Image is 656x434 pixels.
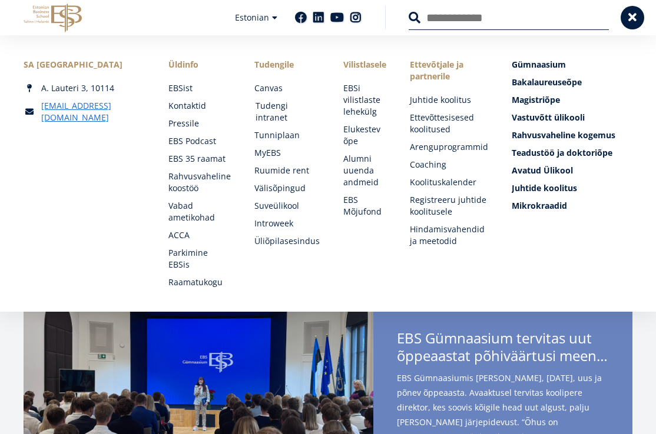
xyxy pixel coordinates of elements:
span: Rahvusvaheline kogemus [512,129,615,141]
a: Raamatukogu [168,276,231,288]
a: EBSist [168,82,231,94]
a: ACCA [168,229,231,241]
div: A. Lauteri 3, 10114 [24,82,145,94]
a: Hindamisvahendid ja meetodid [410,223,488,247]
span: Teadustöö ja doktoriõpe [512,147,612,158]
a: [EMAIL_ADDRESS][DOMAIN_NAME] [41,100,145,123]
span: Mikrokraadid [512,200,567,211]
a: Üliõpilasesindus [254,235,320,247]
a: Canvas [254,82,320,94]
span: Magistriõpe [512,94,560,105]
span: Avatud Ülikool [512,165,573,176]
span: Üldinfo [168,59,231,71]
a: Linkedin [313,12,324,24]
span: Gümnaasium [512,59,566,70]
a: Youtube [330,12,344,24]
a: Instagram [350,12,362,24]
div: SA [GEOGRAPHIC_DATA] [24,59,145,71]
a: EBS Mõjufond [343,194,386,218]
a: Avatud Ülikool [512,165,633,176]
a: Facebook [295,12,307,24]
a: Bakalaureuseõpe [512,76,633,88]
span: õppeaastat põhiväärtusi meenutades [397,347,609,365]
a: EBSi vilistlaste lehekülg [343,82,386,118]
span: EBS Gümnaasium tervitas uut [397,329,609,368]
span: Juhtide koolitus [512,182,577,193]
a: Magistriõpe [512,94,633,106]
a: Arenguprogrammid [410,141,488,153]
a: Elukestev õpe [343,123,386,147]
a: Gümnaasium [512,59,633,71]
a: Ruumide rent [254,165,320,176]
a: Teadustöö ja doktoriõpe [512,147,633,159]
span: Vastuvõtt ülikooli [512,112,585,123]
a: Kontaktid [168,100,231,112]
a: Vastuvõtt ülikooli [512,112,633,123]
span: Bakalaureuseõpe [512,76,582,88]
a: Tudengi intranet [256,100,321,123]
a: Juhtide koolitus [512,182,633,194]
a: Rahvusvaheline koostöö [168,171,231,194]
a: Välisõpingud [254,182,320,194]
a: Koolituskalender [410,176,488,188]
a: Mikrokraadid [512,200,633,212]
a: Introweek [254,218,320,229]
a: Tudengile [254,59,320,71]
a: Registreeru juhtide koolitusele [410,194,488,218]
a: Rahvusvaheline kogemus [512,129,633,141]
a: EBS 35 raamat [168,153,231,165]
a: Pressile [168,118,231,129]
a: Vabad ametikohad [168,200,231,223]
a: Ettevõttesisesed koolitused [410,112,488,135]
a: EBS Podcast [168,135,231,147]
a: Coaching [410,159,488,171]
a: Suveülikool [254,200,320,212]
span: Ettevõtjale ja partnerile [410,59,488,82]
span: Vilistlasele [343,59,386,71]
a: Alumni uuenda andmeid [343,153,386,188]
a: MyEBS [254,147,320,159]
a: Tunniplaan [254,129,320,141]
a: Parkimine EBSis [168,247,231,271]
a: Juhtide koolitus [410,94,488,106]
